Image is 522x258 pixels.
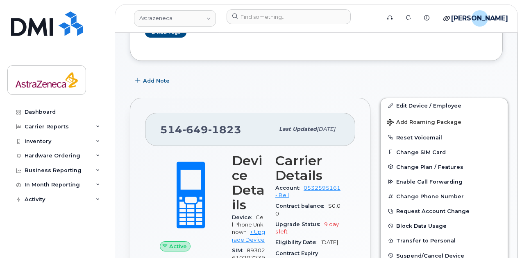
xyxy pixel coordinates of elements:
a: 0532595161 - Bell [275,185,340,198]
h3: Carrier Details [275,153,340,183]
span: Contract balance [275,203,328,209]
a: Edit Device / Employee [381,98,508,113]
button: Change SIM Card [381,145,508,159]
span: Account [275,185,304,191]
button: Enable Call Forwarding [381,174,508,189]
span: Cell Phone Unknown [232,214,265,236]
span: Eligibility Date [275,239,320,245]
span: Upgrade Status [275,221,324,227]
span: [DATE] [317,126,335,132]
span: Change Plan / Features [396,164,463,170]
div: Quicklinks [438,10,464,27]
span: $0.00 [275,203,340,216]
a: Astrazeneca [134,10,216,27]
span: Device [232,214,256,220]
span: Last updated [279,126,317,132]
button: Add Note [130,73,177,88]
span: Add Note [143,77,170,85]
span: [PERSON_NAME] [451,13,508,23]
div: Jamal Abdi [466,10,502,27]
span: 514 [160,123,241,136]
button: Reset Voicemail [381,130,508,145]
span: 1823 [208,123,241,136]
input: Find something... [227,9,351,24]
button: Change Plan / Features [381,159,508,174]
button: Transfer to Personal [381,233,508,248]
a: + Upgrade Device [232,229,265,242]
button: Add Roaming Package [381,113,508,130]
h3: Device Details [232,153,266,212]
span: 649 [182,123,208,136]
span: [DATE] [320,239,338,245]
span: SIM [232,247,247,254]
span: Active [169,242,187,250]
button: Request Account Change [381,204,508,218]
button: Change Phone Number [381,189,508,204]
span: Enable Call Forwarding [396,179,463,185]
span: Add Roaming Package [387,119,461,127]
button: Block Data Usage [381,218,508,233]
